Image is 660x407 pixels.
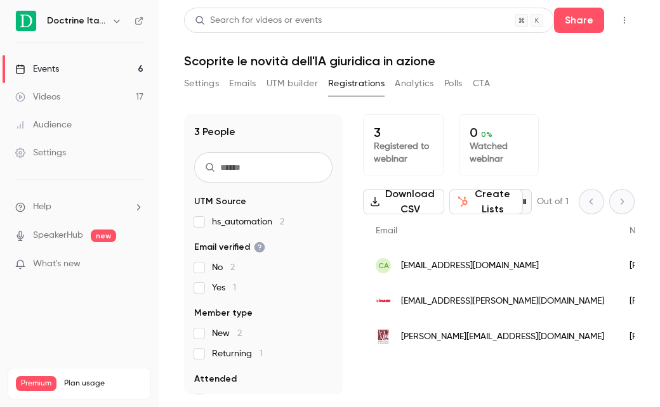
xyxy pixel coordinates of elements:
span: Email [376,226,397,235]
div: Audience [15,119,72,131]
span: 1 [233,283,236,292]
span: Returning [212,347,263,360]
span: Help [33,200,51,214]
img: Doctrine Italia [16,11,36,31]
span: hs_automation [212,216,284,228]
img: marr.it [376,294,391,309]
span: What's new [33,257,81,271]
span: Attended [194,373,237,385]
span: No [212,261,235,274]
span: Name [630,226,654,235]
iframe: Noticeable Trigger [128,259,143,270]
span: Plan usage [64,378,143,389]
span: 2 [280,217,284,226]
button: Emails [229,74,256,94]
span: 2 [237,329,242,338]
button: Share [554,8,604,33]
div: Events [15,63,59,75]
span: 1 [260,349,263,358]
p: Out of 1 [537,195,569,208]
img: studioferrarogiove.it [376,329,391,344]
button: Download CSV [363,189,444,214]
li: help-dropdown-opener [15,200,143,214]
span: 2 [230,263,235,272]
button: Analytics [395,74,434,94]
span: Member type [194,307,253,320]
button: Settings [184,74,219,94]
div: Search for videos or events [195,14,322,27]
button: CTA [473,74,490,94]
div: Settings [15,146,66,159]
p: Watched webinar [470,140,529,165]
span: new [91,229,116,242]
div: Videos [15,91,60,103]
span: Premium [16,376,56,391]
p: Registered to webinar [374,140,433,165]
span: UTM Source [194,195,246,208]
button: Registrations [328,74,385,94]
a: SpeakerHub [33,229,83,242]
span: 0 % [481,130,492,139]
span: [PERSON_NAME][EMAIL_ADDRESS][DOMAIN_NAME] [401,330,604,344]
button: UTM builder [267,74,318,94]
p: 3 [374,125,433,140]
button: Polls [444,74,463,94]
h1: Scoprite le novità dell'IA giuridica in azione [184,53,635,68]
span: [EMAIL_ADDRESS][PERSON_NAME][DOMAIN_NAME] [401,295,604,308]
span: [EMAIL_ADDRESS][DOMAIN_NAME] [401,259,539,273]
h6: Doctrine Italia [47,15,107,27]
p: 0 [470,125,529,140]
span: CA [378,260,389,271]
span: New [212,327,242,340]
span: Yes [212,281,236,294]
span: No [212,393,235,406]
h1: 3 People [194,124,235,139]
button: Create Lists [449,189,523,214]
span: Email verified [194,241,265,254]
